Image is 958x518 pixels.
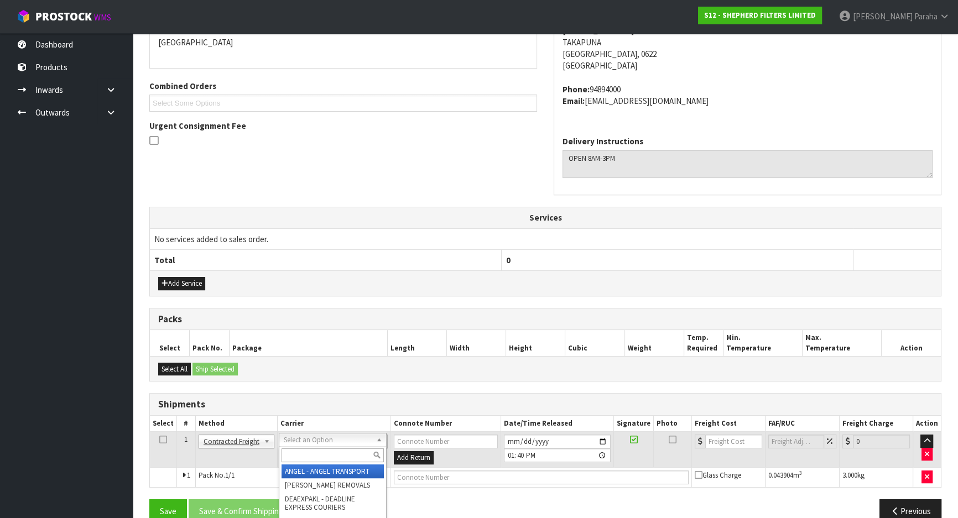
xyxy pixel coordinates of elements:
span: Contracted Freight [204,435,259,448]
input: Freight Charge [853,435,910,448]
th: Method [195,416,277,432]
img: cube-alt.png [17,9,30,23]
button: Add Service [158,277,205,290]
th: Temp. Required [684,330,723,356]
input: Connote Number [394,435,498,448]
span: [PERSON_NAME] [853,11,913,22]
th: Services [150,207,941,228]
th: Package [229,330,387,356]
th: Width [446,330,506,356]
sup: 3 [799,469,802,477]
th: Cubic [565,330,624,356]
a: S12 - SHEPHERD FILTERS LIMITED [698,7,822,24]
th: Min. Temperature [723,330,803,356]
th: Length [387,330,446,356]
span: Paraha [914,11,938,22]
th: Signature [614,416,654,432]
li: [PERSON_NAME] REMOVALS [282,478,384,492]
th: Action [882,330,941,356]
h3: Shipments [158,399,933,410]
th: Date/Time Released [501,416,613,432]
th: Carrier [277,416,391,432]
strong: S12 - SHEPHERD FILTERS LIMITED [704,11,816,20]
th: Height [506,330,565,356]
th: Action [913,416,941,432]
h3: Packs [158,314,933,325]
span: 1 [187,470,190,480]
th: Freight Charge [840,416,913,432]
th: Weight [624,330,684,356]
th: Freight Cost [691,416,765,432]
td: Pack No. [195,467,391,487]
th: Connote Number [391,416,501,432]
input: Freight Adjustment [768,435,825,448]
th: Total [150,250,502,271]
address: 94894000 [EMAIL_ADDRESS][DOMAIN_NAME] [563,83,933,107]
button: Select All [158,363,191,376]
label: Delivery Instructions [563,135,643,147]
li: DEAEXPAKL - DEADLINE EXPRESS COURIERS [282,492,384,514]
button: Add Return [394,451,434,464]
li: ANGEL - ANGEL TRANSPORT [282,464,384,478]
span: Select an Option [284,433,372,447]
strong: phone [563,84,590,95]
span: 0.043904 [768,470,793,480]
td: kg [840,467,913,487]
span: ProStock [35,9,92,24]
input: Freight Cost [705,435,762,448]
input: Connote Number [394,470,689,484]
th: Select [150,416,177,432]
th: Pack No. [190,330,230,356]
small: WMS [94,12,111,23]
th: Max. Temperature [803,330,882,356]
td: m [765,467,840,487]
span: 3.000 [842,470,857,480]
span: 0 [506,255,511,265]
th: # [177,416,196,432]
th: Photo [654,416,692,432]
label: Urgent Consignment Fee [149,120,246,132]
span: 1 [184,435,188,444]
th: FAF/RUC [765,416,840,432]
span: 1/1 [225,470,235,480]
th: Select [150,330,190,356]
label: Combined Orders [149,80,216,92]
span: Glass Charge [695,470,741,480]
td: No services added to sales order. [150,228,941,249]
button: Ship Selected [192,363,238,376]
strong: email [563,96,585,106]
address: [STREET_ADDRESS] TAKAPUNA [GEOGRAPHIC_DATA], 0622 [GEOGRAPHIC_DATA] [563,1,933,72]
